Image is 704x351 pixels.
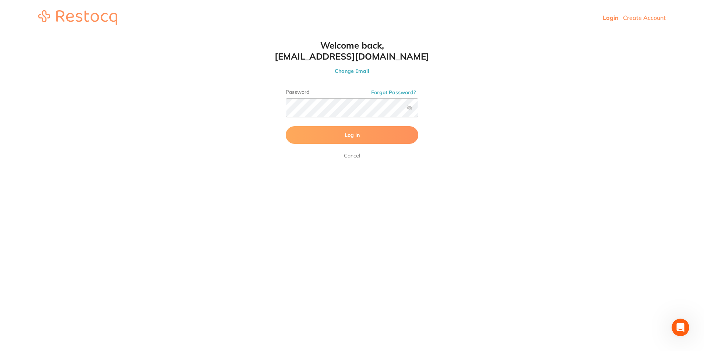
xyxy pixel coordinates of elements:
a: Login [603,14,619,21]
a: Cancel [342,151,362,160]
a: Create Account [623,14,666,21]
button: Log In [286,126,418,144]
img: restocq_logo.svg [38,10,117,25]
label: Password [286,89,418,95]
iframe: Intercom live chat [672,319,689,336]
span: Log In [345,132,360,138]
button: Forgot Password? [369,89,418,96]
button: Change Email [271,68,433,74]
h1: Welcome back, [EMAIL_ADDRESS][DOMAIN_NAME] [271,40,433,62]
